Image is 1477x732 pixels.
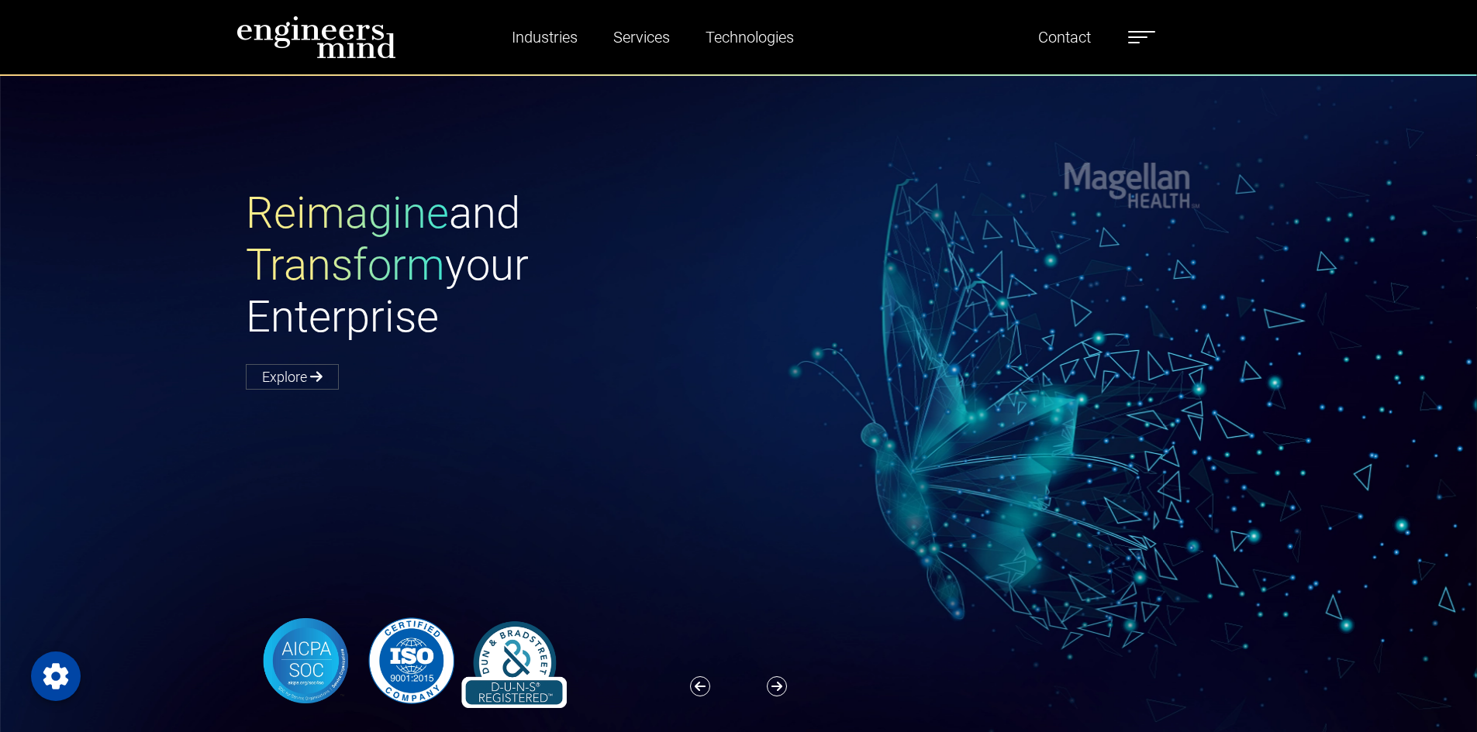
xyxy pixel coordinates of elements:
[246,239,445,290] span: Transform
[607,19,676,55] a: Services
[699,19,800,55] a: Technologies
[236,15,396,59] img: logo
[246,187,449,239] span: Reimagine
[246,364,339,390] a: Explore
[506,19,584,55] a: Industries
[246,613,575,708] img: banner-logo
[1032,19,1097,55] a: Contact
[246,187,739,344] h1: and your Enterprise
